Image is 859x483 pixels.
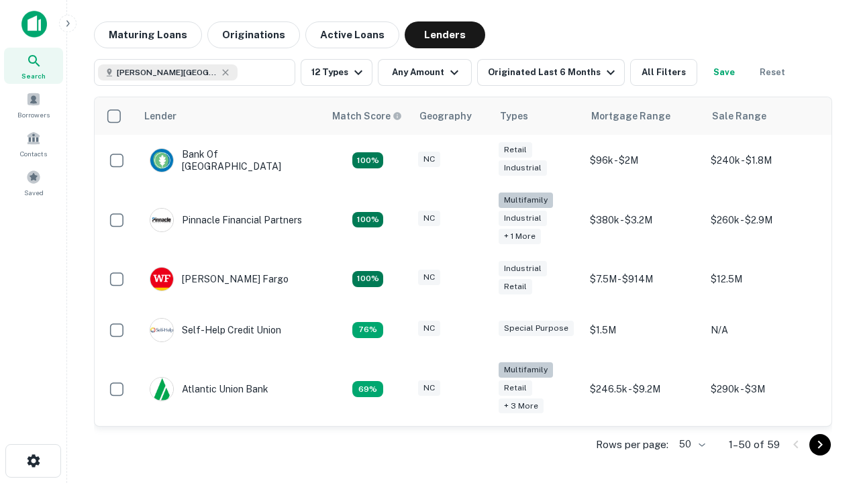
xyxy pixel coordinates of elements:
[4,164,63,201] a: Saved
[378,59,472,86] button: Any Amount
[418,152,440,167] div: NC
[301,59,372,86] button: 12 Types
[20,148,47,159] span: Contacts
[591,108,670,124] div: Mortgage Range
[499,211,547,226] div: Industrial
[324,97,411,135] th: Capitalize uses an advanced AI algorithm to match your search with the best lender. The match sco...
[704,186,825,254] td: $260k - $2.9M
[729,437,780,453] p: 1–50 of 59
[704,356,825,423] td: $290k - $3M
[792,376,859,440] iframe: Chat Widget
[751,59,794,86] button: Reset
[207,21,300,48] button: Originations
[674,435,707,454] div: 50
[703,59,746,86] button: Save your search to get updates of matches that match your search criteria.
[499,362,553,378] div: Multifamily
[583,186,704,254] td: $380k - $3.2M
[583,135,704,186] td: $96k - $2M
[332,109,402,123] div: Capitalize uses an advanced AI algorithm to match your search with the best lender. The match sco...
[418,211,440,226] div: NC
[150,268,173,290] img: picture
[418,270,440,285] div: NC
[352,212,383,228] div: Matching Properties: 26, hasApolloMatch: undefined
[4,87,63,123] a: Borrowers
[21,11,47,38] img: capitalize-icon.png
[419,108,472,124] div: Geography
[150,377,268,401] div: Atlantic Union Bank
[352,322,383,338] div: Matching Properties: 11, hasApolloMatch: undefined
[150,148,311,172] div: Bank Of [GEOGRAPHIC_DATA]
[405,21,485,48] button: Lenders
[583,254,704,305] td: $7.5M - $914M
[499,142,532,158] div: Retail
[144,108,176,124] div: Lender
[17,109,50,120] span: Borrowers
[499,321,574,336] div: Special Purpose
[499,398,544,414] div: + 3 more
[500,108,528,124] div: Types
[150,149,173,172] img: picture
[4,125,63,162] a: Contacts
[704,254,825,305] td: $12.5M
[150,319,173,341] img: picture
[418,380,440,396] div: NC
[352,381,383,397] div: Matching Properties: 10, hasApolloMatch: undefined
[150,267,289,291] div: [PERSON_NAME] Fargo
[411,97,492,135] th: Geography
[583,97,704,135] th: Mortgage Range
[499,229,541,244] div: + 1 more
[596,437,668,453] p: Rows per page:
[499,279,532,294] div: Retail
[24,187,44,198] span: Saved
[150,209,173,231] img: picture
[499,261,547,276] div: Industrial
[704,97,825,135] th: Sale Range
[418,321,440,336] div: NC
[477,59,625,86] button: Originated Last 6 Months
[21,70,46,81] span: Search
[499,380,532,396] div: Retail
[117,66,217,78] span: [PERSON_NAME][GEOGRAPHIC_DATA], [GEOGRAPHIC_DATA]
[583,356,704,423] td: $246.5k - $9.2M
[499,193,553,208] div: Multifamily
[150,318,281,342] div: Self-help Credit Union
[704,305,825,356] td: N/A
[712,108,766,124] div: Sale Range
[630,59,697,86] button: All Filters
[94,21,202,48] button: Maturing Loans
[136,97,324,135] th: Lender
[809,434,831,455] button: Go to next page
[704,135,825,186] td: $240k - $1.8M
[4,48,63,84] a: Search
[583,305,704,356] td: $1.5M
[492,97,583,135] th: Types
[488,64,619,80] div: Originated Last 6 Months
[332,109,399,123] h6: Match Score
[305,21,399,48] button: Active Loans
[499,160,547,176] div: Industrial
[150,208,302,232] div: Pinnacle Financial Partners
[352,152,383,168] div: Matching Properties: 15, hasApolloMatch: undefined
[352,271,383,287] div: Matching Properties: 15, hasApolloMatch: undefined
[150,378,173,400] img: picture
